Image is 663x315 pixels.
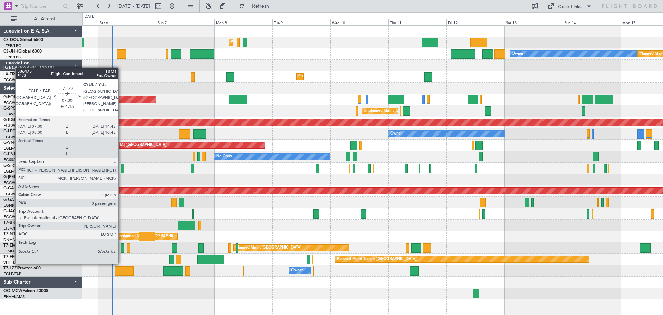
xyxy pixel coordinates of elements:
span: T7-FFI [3,255,16,259]
a: LGAV/ATH [3,112,22,117]
div: [DATE] [84,14,95,20]
a: EGGW/LTN [3,135,24,140]
a: G-KGKGLegacy 600 [3,118,42,122]
a: G-FOMOGlobal 6000 [3,95,45,99]
a: LFMN/NCE [3,249,24,254]
span: G-SPCY [3,106,18,111]
button: Quick Links [544,1,595,12]
button: Refresh [236,1,277,12]
div: Owner [291,266,303,276]
div: Owner [390,129,402,139]
a: EGSS/STN [3,157,22,163]
div: Thu 11 [388,19,446,25]
div: Mon 8 [214,19,272,25]
a: T7-LZZIPraetor 600 [3,266,41,270]
a: LFPB/LBG [3,43,21,48]
span: CS-JHH [3,49,18,54]
div: Planned Maint [GEOGRAPHIC_DATA] ([GEOGRAPHIC_DATA]) [59,140,167,150]
a: LTBA/ISL [3,226,19,231]
span: OO-MCW [3,289,22,293]
button: All Aircraft [8,13,75,25]
div: Unplanned Maint [GEOGRAPHIC_DATA] ([PERSON_NAME] Intl) [364,106,475,116]
span: G-VNOR [3,141,20,145]
a: EHAM/AMS [3,294,25,299]
a: EGNR/CEG [3,203,24,208]
a: T7-N1960Legacy 650 [3,232,45,236]
div: No Crew [216,151,232,162]
span: G-[PERSON_NAME] [3,175,42,179]
a: T7-EMIHawker 900XP [3,243,46,248]
span: G-JAGA [3,209,19,213]
a: EGGW/LTN [3,192,24,197]
a: G-GAALCessna Citation XLS+ [3,186,60,191]
span: G-GARE [3,198,19,202]
span: [DATE] - [DATE] [117,3,150,9]
a: EGLF/FAB [3,146,21,151]
a: OO-MCWFalcon 2000S [3,289,48,293]
span: CS-DOU [3,38,20,42]
a: EGGW/LTN [3,123,24,128]
div: Sat 13 [505,19,563,25]
span: T7-N1960 [3,232,23,236]
span: G-FOMO [3,95,21,99]
a: G-VNORChallenger 650 [3,141,50,145]
a: G-ENRGPraetor 600 [3,152,43,156]
a: G-JAGAPhenom 300 [3,209,44,213]
div: Sun 7 [156,19,214,25]
div: Planned Maint Tianjin ([GEOGRAPHIC_DATA]) [337,254,417,265]
span: G-SIRS [3,164,17,168]
div: Planned Maint [GEOGRAPHIC_DATA] ([GEOGRAPHIC_DATA]) [231,37,339,48]
a: DNMM/LOS [3,237,25,242]
a: VHHH/HKG [3,260,24,265]
span: G-LEGC [3,129,18,133]
div: Sat 6 [98,19,156,25]
a: CS-DOUGlobal 6500 [3,38,43,42]
a: LFPB/LBG [3,55,21,60]
div: Sun 14 [563,19,621,25]
a: G-GARECessna Citation XLS+ [3,198,60,202]
div: Unplanned Maint [GEOGRAPHIC_DATA] ([GEOGRAPHIC_DATA]) [117,231,230,242]
a: EGGW/LTN [3,77,24,83]
input: Trip Number [21,1,61,11]
div: Wed 10 [330,19,388,25]
a: G-[PERSON_NAME]Cessna Citation XLS [3,175,80,179]
span: LX-TRO [3,72,18,76]
span: G-KGKG [3,118,20,122]
span: T7-BRE [3,221,18,225]
a: T7-FFIFalcon 7X [3,255,35,259]
a: G-LEGCLegacy 600 [3,129,40,133]
div: Tue 9 [272,19,330,25]
a: EGLF/FAB [3,271,21,277]
a: EGGW/LTN [3,180,24,185]
a: G-SPCYLegacy 650 [3,106,40,111]
a: T7-BREChallenger 604 [3,221,47,225]
div: Planned Maint Dusseldorf [298,72,344,82]
span: T7-LZZI [3,266,18,270]
span: T7-EMI [3,243,17,248]
a: EGGW/LTN [3,100,24,105]
a: LX-TROLegacy 650 [3,72,40,76]
span: Refresh [246,4,275,9]
div: Quick Links [558,3,582,10]
div: Owner [512,49,523,59]
span: G-ENRG [3,152,20,156]
a: EGLF/FAB [3,169,21,174]
div: Fri 12 [446,19,505,25]
span: G-GAAL [3,186,19,191]
div: Planned Maint [GEOGRAPHIC_DATA] [236,243,301,253]
span: All Aircraft [18,17,73,21]
a: CS-JHHGlobal 6000 [3,49,42,54]
a: EGGW/LTN [3,214,24,220]
a: G-SIRSCitation Excel [3,164,43,168]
